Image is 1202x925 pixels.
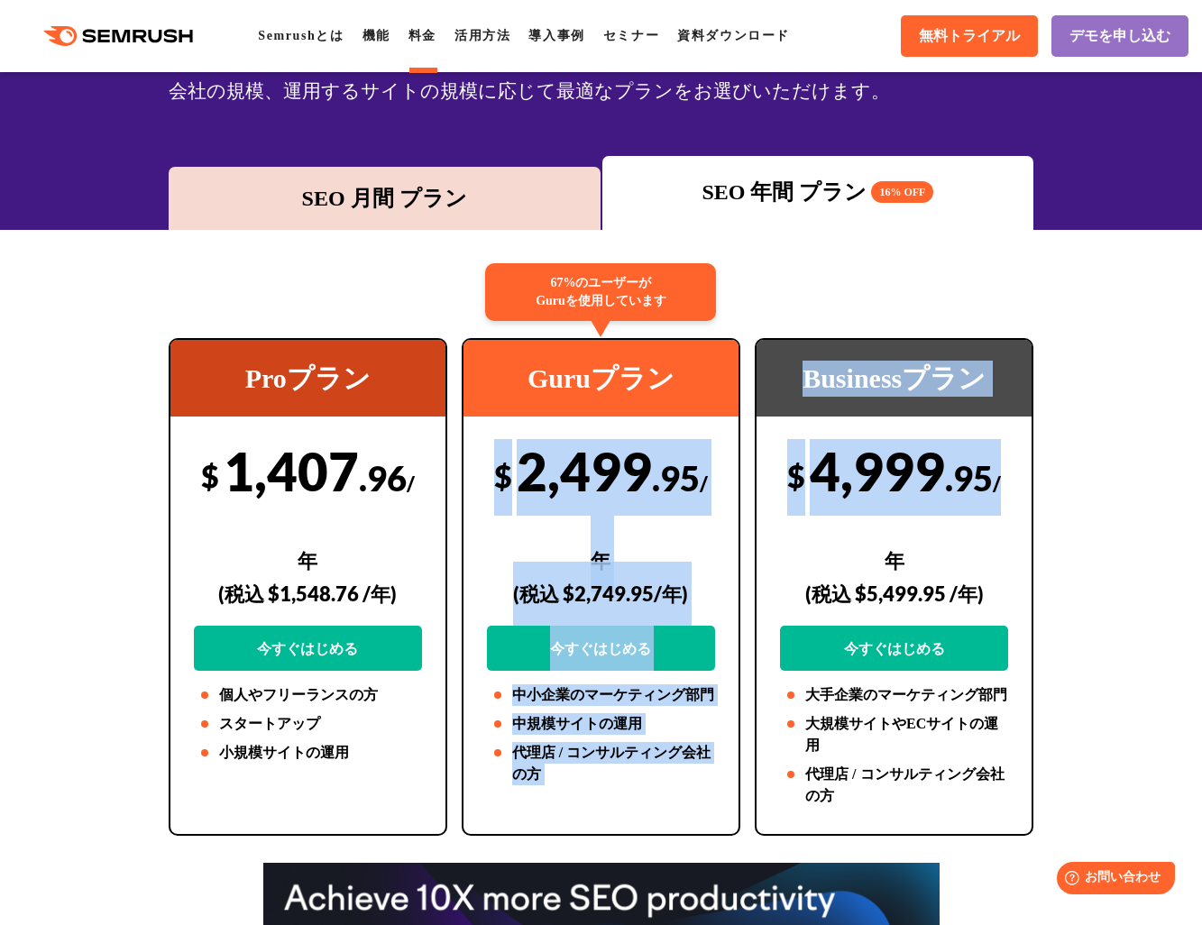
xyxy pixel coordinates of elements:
[454,29,510,42] a: 活用方法
[194,626,422,671] a: 今すぐはじめる
[780,439,1008,671] div: 4,999
[258,29,344,42] a: Semrushとは
[780,713,1008,756] li: 大規模サイトやECサイトの運用
[487,562,715,626] div: (税込 $2,749.95/年)
[408,29,436,42] a: 料金
[487,742,715,785] li: 代理店 / コンサルティング会社の方
[485,263,716,321] div: 67%のユーザーが Guruを使用しています
[901,15,1038,57] a: 無料トライアル
[178,182,592,215] div: SEO 月間 プラン
[919,27,1020,46] span: 無料トライアル
[362,29,390,42] a: 機能
[487,626,715,671] a: 今すぐはじめる
[169,42,1034,107] div: SEOの3つの料金プランから、広告・SNS・市場調査ツールキットをご用意しています。業務領域や会社の規模、運用するサイトの規模に応じて最適なプランをお選びいただけます。
[194,713,422,735] li: スタートアップ
[487,713,715,735] li: 中規模サイトの運用
[603,29,659,42] a: セミナー
[945,457,993,499] span: .95
[1041,855,1182,905] iframe: Help widget launcher
[787,457,805,494] span: $
[194,742,422,764] li: 小規模サイトの運用
[359,457,407,499] span: .96
[780,764,1008,807] li: 代理店 / コンサルティング会社の方
[780,562,1008,626] div: (税込 $5,499.95 /年)
[780,684,1008,706] li: 大手企業のマーケティング部門
[494,457,512,494] span: $
[463,340,739,417] div: Guruプラン
[487,439,715,671] div: 2,499
[528,29,584,42] a: 導入事例
[871,181,933,203] span: 16% OFF
[170,340,445,417] div: Proプラン
[652,457,700,499] span: .95
[1069,27,1170,46] span: デモを申し込む
[194,439,422,671] div: 1,407
[194,684,422,706] li: 個人やフリーランスの方
[201,457,219,494] span: $
[487,684,715,706] li: 中小企業のマーケティング部門
[677,29,790,42] a: 資料ダウンロード
[757,340,1032,417] div: Businessプラン
[194,562,422,626] div: (税込 $1,548.76 /年)
[611,176,1025,208] div: SEO 年間 プラン
[780,626,1008,671] a: 今すぐはじめる
[1051,15,1188,57] a: デモを申し込む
